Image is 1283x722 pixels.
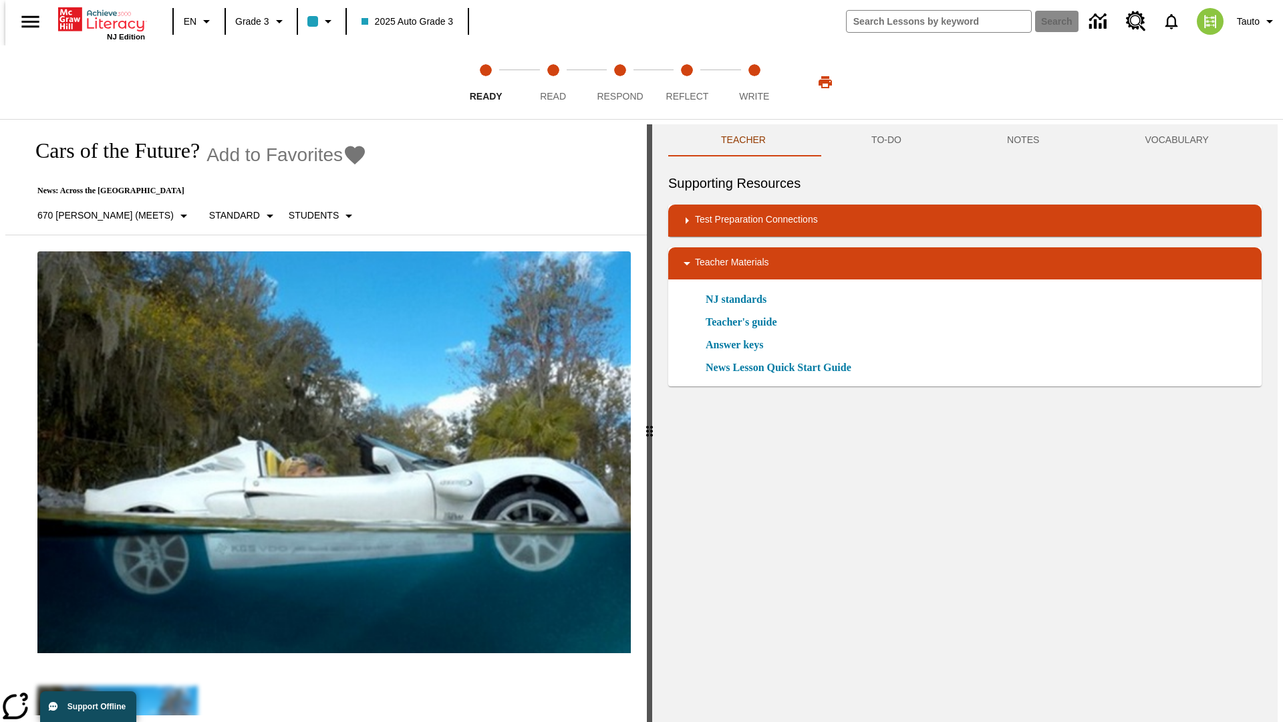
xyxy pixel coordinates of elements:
[1118,3,1154,39] a: Resource Center, Will open in new tab
[37,209,174,223] p: 670 [PERSON_NAME] (Meets)
[804,70,847,94] button: Print
[666,91,709,102] span: Reflect
[652,124,1278,722] div: activity
[954,124,1092,156] button: NOTES
[597,91,643,102] span: Respond
[668,124,1262,156] div: Instructional Panel Tabs
[1092,124,1262,156] button: VOCABULARY
[668,205,1262,237] div: Test Preparation Connections
[283,204,362,228] button: Select Student
[206,143,367,166] button: Add to Favorites - Cars of the Future?
[302,9,341,33] button: Class color is light blue. Change class color
[668,172,1262,194] h6: Supporting Resources
[470,91,503,102] span: Ready
[362,15,454,29] span: 2025 Auto Grade 3
[11,2,50,41] button: Open side menu
[58,5,145,41] div: Home
[178,9,221,33] button: Language: EN, Select a language
[706,337,763,353] a: Answer keys, Will open in new browser window or tab
[21,186,367,196] p: News: Across the [GEOGRAPHIC_DATA]
[668,124,819,156] button: Teacher
[819,124,954,156] button: TO-DO
[204,204,283,228] button: Scaffolds, Standard
[1154,4,1189,39] a: Notifications
[648,45,726,119] button: Reflect step 4 of 5
[1197,8,1224,35] img: avatar image
[184,15,196,29] span: EN
[209,209,260,223] p: Standard
[235,15,269,29] span: Grade 3
[5,124,647,715] div: reading
[668,247,1262,279] div: Teacher Materials
[706,360,851,376] a: News Lesson Quick Start Guide, Will open in new browser window or tab
[716,45,793,119] button: Write step 5 of 5
[40,691,136,722] button: Support Offline
[32,204,197,228] button: Select Lexile, 670 Lexile (Meets)
[289,209,339,223] p: Students
[230,9,293,33] button: Grade: Grade 3, Select a grade
[107,33,145,41] span: NJ Edition
[1237,15,1260,29] span: Tauto
[67,702,126,711] span: Support Offline
[514,45,591,119] button: Read step 2 of 5
[447,45,525,119] button: Ready step 1 of 5
[1081,3,1118,40] a: Data Center
[1232,9,1283,33] button: Profile/Settings
[647,124,652,722] div: Press Enter or Spacebar and then press right and left arrow keys to move the slider
[847,11,1031,32] input: search field
[739,91,769,102] span: Write
[695,213,818,229] p: Test Preparation Connections
[21,138,200,163] h1: Cars of the Future?
[706,291,774,308] a: NJ standards
[581,45,659,119] button: Respond step 3 of 5
[706,314,777,330] a: Teacher's guide, Will open in new browser window or tab
[1189,4,1232,39] button: Select a new avatar
[540,91,566,102] span: Read
[206,144,343,166] span: Add to Favorites
[695,255,769,271] p: Teacher Materials
[37,251,631,653] img: High-tech automobile treading water.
